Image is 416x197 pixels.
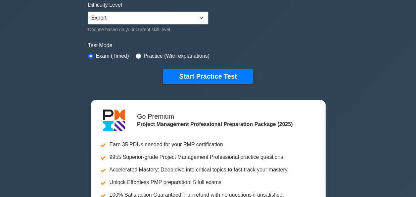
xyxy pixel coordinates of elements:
label: Difficulty Level [88,1,122,9]
label: Practice (With explanations) [144,52,209,60]
label: Test Mode [88,41,328,49]
button: Start Practice Test [163,69,253,84]
div: Choose based on your current skill level [88,26,208,33]
label: Exam (Timed) [96,52,129,60]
